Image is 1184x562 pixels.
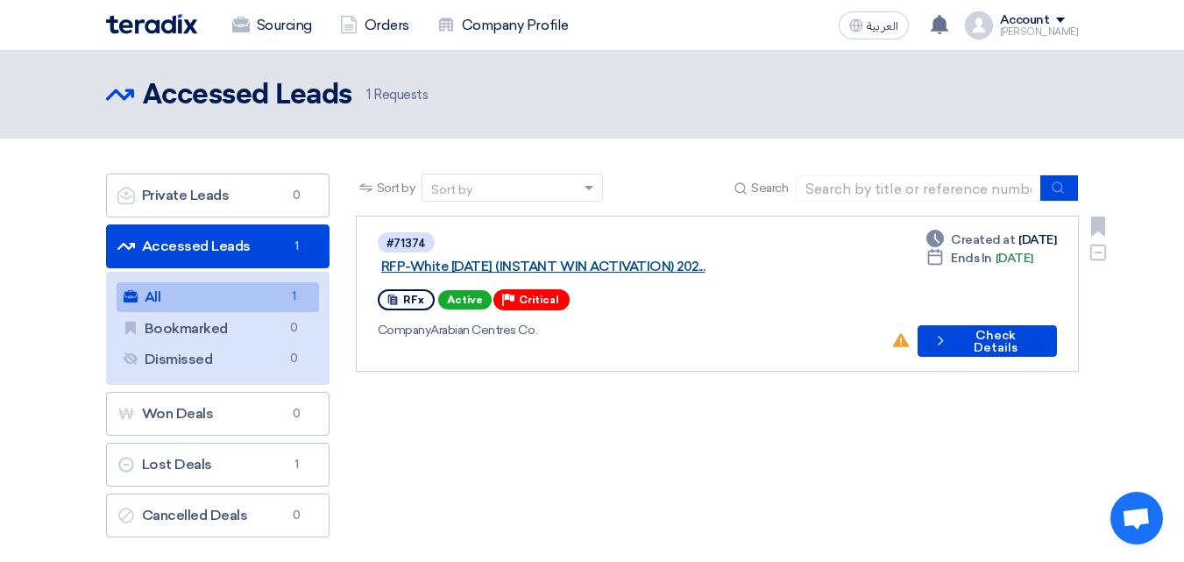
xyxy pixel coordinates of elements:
[438,290,492,309] span: Active
[287,507,308,524] span: 0
[381,259,819,274] a: RFP-White [DATE] (INSTANT WIN ACTIVATION) 202...
[751,179,788,197] span: Search
[106,443,330,487] a: Lost Deals1
[284,288,305,306] span: 1
[106,224,330,268] a: Accessed Leads1
[796,175,1041,202] input: Search by title or reference number
[378,323,431,338] span: Company
[918,325,1056,357] button: Check Details
[926,231,1056,249] div: [DATE]
[106,392,330,436] a: Won Deals0
[106,494,330,537] a: Cancelled Deals0
[284,319,305,338] span: 0
[1000,27,1079,37] div: [PERSON_NAME]
[926,249,1033,267] div: [DATE]
[117,314,319,344] a: Bookmarked
[377,179,415,197] span: Sort by
[326,6,423,45] a: Orders
[378,321,878,339] div: Arabian Centres Co.
[117,345,319,374] a: Dismissed
[287,456,308,473] span: 1
[519,294,559,306] span: Critical
[106,174,330,217] a: Private Leads0
[1110,492,1163,544] div: Open chat
[965,11,993,39] img: profile_test.png
[366,87,371,103] span: 1
[287,187,308,204] span: 0
[287,405,308,423] span: 0
[839,11,909,39] button: العربية
[951,249,992,267] span: Ends In
[423,6,583,45] a: Company Profile
[1000,13,1050,28] div: Account
[284,350,305,368] span: 0
[117,282,319,312] a: All
[403,294,424,306] span: RFx
[287,238,308,255] span: 1
[867,20,898,32] span: العربية
[951,231,1015,249] span: Created at
[106,14,197,34] img: Teradix logo
[386,238,426,249] div: #71374
[366,85,429,105] span: Requests
[143,78,352,113] h2: Accessed Leads
[431,181,472,199] div: Sort by
[218,6,326,45] a: Sourcing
